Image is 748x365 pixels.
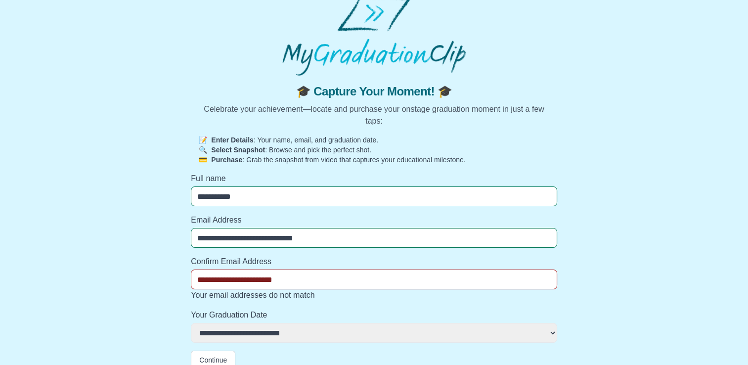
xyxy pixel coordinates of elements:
label: Your Graduation Date [191,309,557,321]
p: : Grab the snapshot from video that captures your educational milestone. [199,155,549,165]
span: 💳 [199,156,207,164]
strong: Purchase [211,156,242,164]
p: Celebrate your achievement—locate and purchase your onstage graduation moment in just a few taps: [199,103,549,127]
strong: Enter Details [211,136,254,144]
p: : Your name, email, and graduation date. [199,135,549,145]
label: Full name [191,173,557,184]
span: 🔍 [199,146,207,154]
span: 📝 [199,136,207,144]
label: Confirm Email Address [191,256,557,268]
strong: Select Snapshot [211,146,265,154]
span: 🎓 Capture Your Moment! 🎓 [199,84,549,99]
label: Email Address [191,214,557,226]
span: Your email addresses do not match [191,291,314,299]
p: : Browse and pick the perfect shot. [199,145,549,155]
